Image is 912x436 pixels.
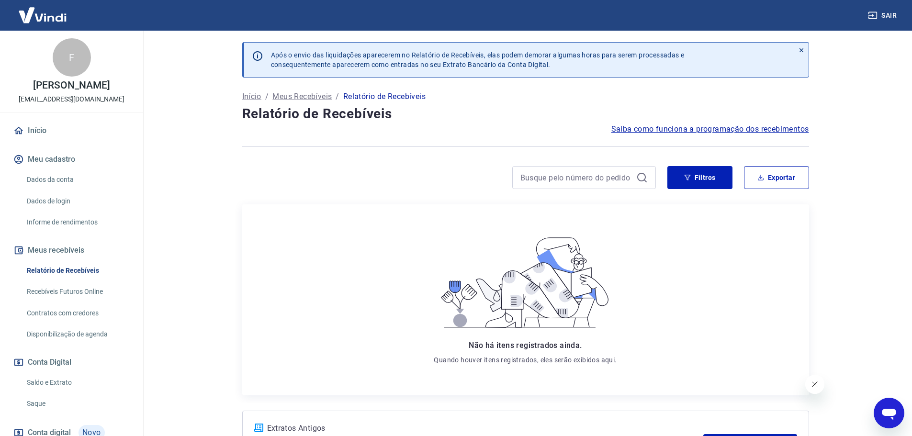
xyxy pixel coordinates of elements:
p: Quando houver itens registrados, eles serão exibidos aqui. [434,355,617,365]
button: Conta Digital [11,352,132,373]
span: Olá! Precisa de ajuda? [6,7,80,14]
a: Saldo e Extrato [23,373,132,392]
img: ícone [254,424,263,432]
input: Busque pelo número do pedido [520,170,632,185]
a: Meus Recebíveis [272,91,332,102]
p: Após o envio das liquidações aparecerem no Relatório de Recebíveis, elas podem demorar algumas ho... [271,50,685,69]
iframe: Botão para abrir a janela de mensagens [874,398,904,428]
a: Início [242,91,261,102]
button: Sair [866,7,901,24]
p: / [265,91,269,102]
img: Vindi [11,0,74,30]
a: Recebíveis Futuros Online [23,282,132,302]
a: Informe de rendimentos [23,212,132,232]
button: Meus recebíveis [11,240,132,261]
a: Disponibilização de agenda [23,324,132,344]
button: Filtros [667,166,732,189]
p: [PERSON_NAME] [33,80,110,90]
h4: Relatório de Recebíveis [242,104,809,123]
div: F [53,38,91,77]
a: Saque [23,394,132,414]
button: Exportar [744,166,809,189]
p: Relatório de Recebíveis [343,91,426,102]
p: [EMAIL_ADDRESS][DOMAIN_NAME] [19,94,124,104]
a: Início [11,120,132,141]
span: Não há itens registrados ainda. [469,341,582,350]
a: Dados de login [23,191,132,211]
p: / [336,91,339,102]
a: Relatório de Recebíveis [23,261,132,280]
a: Dados da conta [23,170,132,190]
p: Extratos Antigos [267,423,704,434]
iframe: Fechar mensagem [805,375,824,394]
a: Contratos com credores [23,303,132,323]
a: Saiba como funciona a programação dos recebimentos [611,123,809,135]
button: Meu cadastro [11,149,132,170]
